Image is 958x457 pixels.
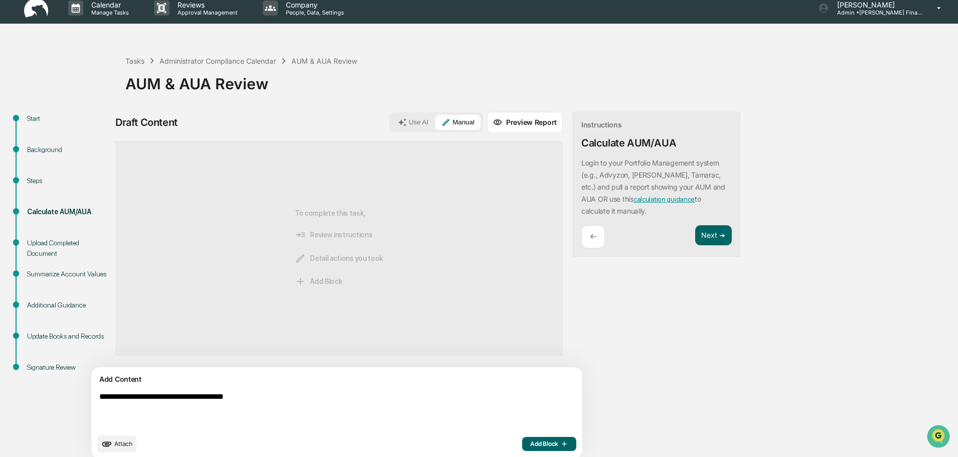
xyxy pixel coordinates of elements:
p: Reviews [170,1,243,9]
button: Use AI [392,115,434,130]
div: Background [27,144,109,155]
div: Calculate AUM/AUA [27,207,109,217]
div: AUM & AUA Review [291,57,357,65]
div: Start [27,113,109,124]
span: Add Block [530,440,568,448]
span: Review instructions [295,229,372,240]
div: Administrator Compliance Calendar [159,57,276,65]
span: Detail actions you took [295,253,383,264]
div: Add Content [97,373,576,385]
span: Attach [114,440,132,447]
div: 🔎 [10,146,18,155]
a: Powered byPylon [71,170,121,178]
div: Calculate AUM/AUA [581,137,676,149]
button: Manual [435,115,481,130]
a: 🖐️Preclearance [6,122,69,140]
div: Update Books and Records [27,331,109,342]
div: Start new chat [34,77,165,87]
p: Login to your Portfolio Management system (e.g., Advyzon, [PERSON_NAME], Tamarac, etc.) and pull ... [581,159,725,215]
div: Summarize Account Values [27,269,109,279]
a: 🔎Data Lookup [6,141,67,160]
p: Approval Management [170,9,243,16]
button: Next ➔ [695,225,732,246]
div: Upload Completed Document [27,238,109,259]
div: To complete this task, [295,158,383,339]
div: Steps [27,176,109,186]
div: 🖐️ [10,127,18,135]
span: Add Block [295,276,342,287]
img: 1746055101610-c473b297-6a78-478c-a979-82029cc54cd1 [10,77,28,95]
button: Preview Report [487,112,563,133]
p: Admin • [PERSON_NAME] Financial Management [829,9,922,16]
div: 🗄️ [73,127,81,135]
div: Tasks [125,57,144,65]
div: Additional Guidance [27,300,109,311]
a: calculation guidance [633,195,695,203]
button: Add Block [522,437,576,451]
span: Pylon [100,170,121,178]
div: Draft Content [115,116,178,128]
p: [PERSON_NAME] [829,1,922,9]
span: Data Lookup [20,145,63,156]
div: We're available if you need us! [34,87,127,95]
a: 🗄️Attestations [69,122,128,140]
button: Start new chat [171,80,183,92]
p: Company [278,1,349,9]
p: How can we help? [10,21,183,37]
span: Preclearance [20,126,65,136]
p: Manage Tasks [83,9,134,16]
span: Attestations [83,126,124,136]
p: People, Data, Settings [278,9,349,16]
iframe: Open customer support [926,424,953,451]
p: ← [590,232,596,241]
button: upload document [97,435,136,452]
div: Signature Review [27,362,109,373]
p: Calendar [83,1,134,9]
div: Instructions [581,120,622,129]
div: AUM & AUA Review [125,67,953,93]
